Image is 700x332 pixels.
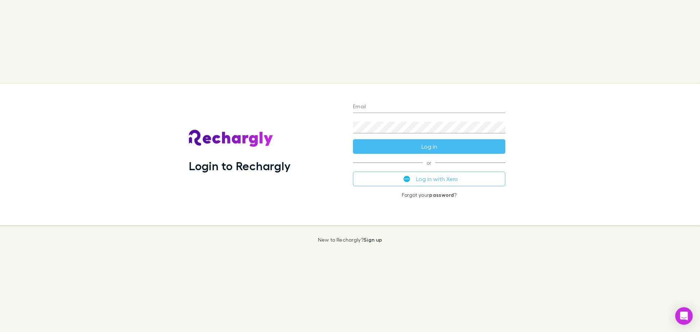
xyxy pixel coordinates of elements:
img: Xero's logo [404,176,410,182]
h1: Login to Rechargly [189,159,291,173]
button: Log in [353,139,505,154]
a: password [429,192,454,198]
button: Log in with Xero [353,172,505,186]
a: Sign up [363,237,382,243]
img: Rechargly's Logo [189,130,273,147]
p: Forgot your ? [353,192,505,198]
div: Open Intercom Messenger [675,307,693,325]
p: New to Rechargly? [318,237,382,243]
span: or [353,163,505,163]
